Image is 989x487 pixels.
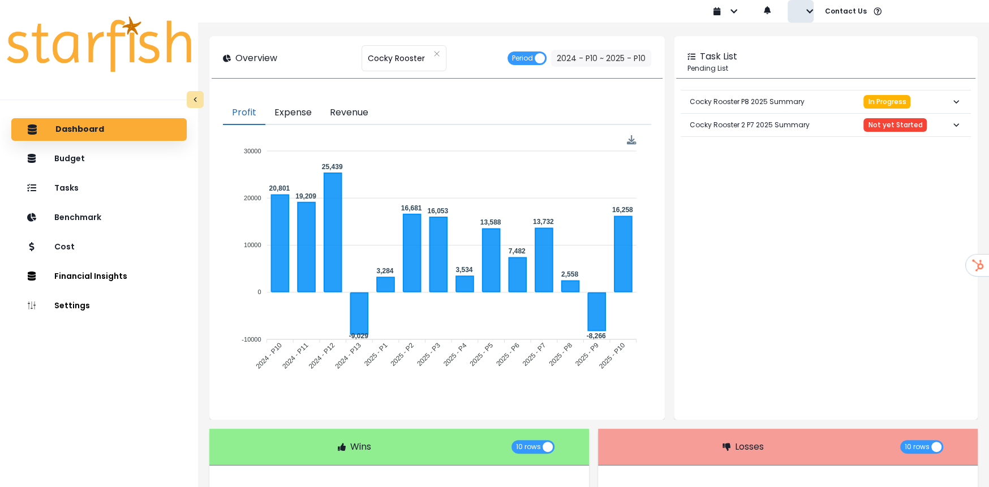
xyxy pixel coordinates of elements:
[11,295,187,317] button: Settings
[433,48,440,59] button: Clear
[681,114,971,136] button: Cocky Rooster 2 P7 2025 SummaryNot yet Started
[307,341,336,370] tspan: 2024 - P12
[11,148,187,170] button: Budget
[223,101,265,125] button: Profit
[700,50,737,63] p: Task List
[54,213,101,222] p: Benchmark
[368,46,425,70] span: Cocky Rooster
[333,341,363,370] tspan: 2024 - P13
[54,183,79,193] p: Tasks
[626,135,636,145] div: Menu
[735,440,764,454] p: Losses
[244,242,261,248] tspan: 10000
[551,50,651,67] button: 2024 - P10 ~ 2025 - P10
[868,121,922,129] span: Not yet Started
[433,50,440,57] svg: close
[442,341,468,368] tspan: 2025 - P4
[11,206,187,229] button: Benchmark
[690,88,805,116] p: Cocky Rooster P8 2025 Summary
[55,124,104,135] p: Dashboard
[363,341,389,368] tspan: 2025 - P1
[905,440,930,454] span: 10 rows
[512,51,533,65] span: Period
[257,288,261,295] tspan: 0
[350,440,371,454] p: Wins
[11,265,187,288] button: Financial Insights
[681,90,971,113] button: Cocky Rooster P8 2025 SummaryIn Progress
[868,98,906,106] span: In Progress
[547,341,574,368] tspan: 2025 - P8
[574,341,600,368] tspan: 2025 - P9
[11,236,187,258] button: Cost
[626,135,636,145] img: Download Profit
[242,336,261,343] tspan: -10000
[494,341,521,368] tspan: 2025 - P6
[687,63,964,74] p: Pending List
[265,101,321,125] button: Expense
[415,341,442,368] tspan: 2025 - P3
[254,341,283,370] tspan: 2024 - P10
[54,242,75,252] p: Cost
[321,101,377,125] button: Revenue
[468,341,494,368] tspan: 2025 - P5
[389,341,415,368] tspan: 2025 - P2
[521,341,548,368] tspan: 2025 - P7
[597,341,627,370] tspan: 2025 - P10
[690,111,810,139] p: Cocky Rooster 2 P7 2025 Summary
[244,195,261,201] tspan: 20000
[11,118,187,141] button: Dashboard
[281,341,310,370] tspan: 2024 - P11
[54,154,85,163] p: Budget
[516,440,541,454] span: 10 rows
[11,177,187,200] button: Tasks
[235,51,277,65] p: Overview
[244,148,261,154] tspan: 30000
